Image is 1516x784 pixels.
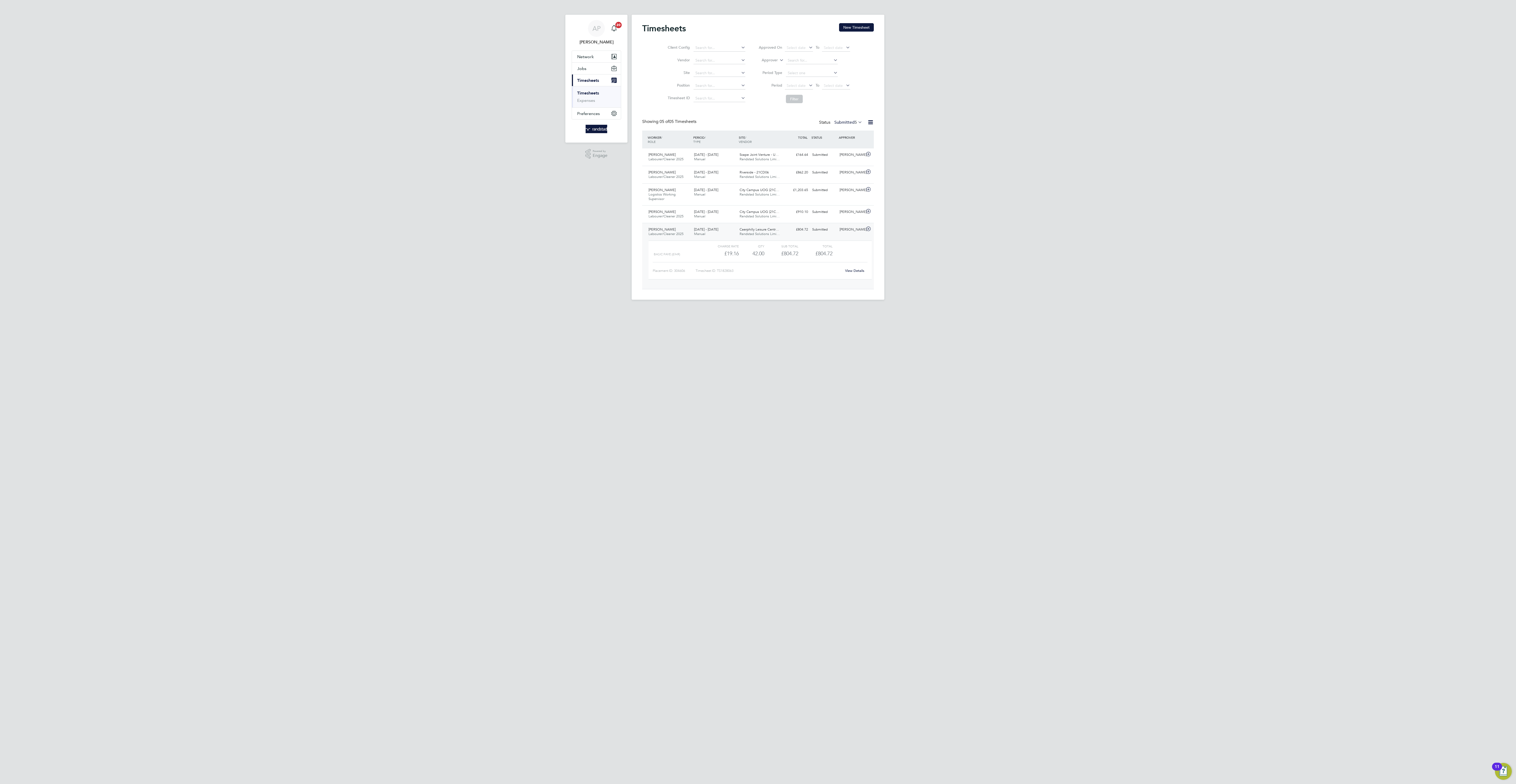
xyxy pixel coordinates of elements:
[666,83,690,88] label: Position
[572,86,621,107] div: Timesheets
[666,45,690,50] label: Client Config
[694,188,718,192] span: [DATE] - [DATE]
[642,23,686,34] h2: Timesheets
[585,149,608,159] a: Powered byEngage
[577,111,600,116] span: Preferences
[745,135,746,139] span: /
[649,232,684,236] span: Labourer/Cleaner 2025
[577,54,594,59] span: Network
[694,57,745,64] input: Search for...
[572,108,621,119] button: Preferences
[740,227,779,232] span: Caerphilly Leisure Centr…
[694,232,705,236] span: Manual
[810,186,837,194] div: Submitted
[694,95,745,102] input: Search for...
[653,267,696,275] div: Placement ID: 304606
[705,249,739,258] div: £19.16
[592,25,601,32] span: AP
[694,157,705,161] span: Manual
[694,170,718,174] span: [DATE] - [DATE]
[694,209,718,214] span: [DATE] - [DATE]
[694,152,718,157] span: [DATE] - [DATE]
[577,98,595,103] a: Expenses
[837,168,865,177] div: [PERSON_NAME]
[572,125,621,133] a: Go to home page
[810,168,837,177] div: Submitted
[660,119,669,124] span: 05 of
[814,44,821,51] span: To
[798,243,832,249] div: Total
[649,209,676,214] span: [PERSON_NAME]
[694,174,705,179] span: Manual
[572,20,621,45] a: AP[PERSON_NAME]
[660,119,696,124] span: 05 Timesheets
[577,91,599,96] a: Timesheets
[654,252,680,256] span: Basic PAYE (£/HR)
[572,39,621,45] span: Ana Perozo
[694,82,745,89] input: Search for...
[845,268,864,273] a: View Details
[694,227,718,232] span: [DATE] - [DATE]
[810,151,837,159] div: Submitted
[739,139,752,144] span: VENDOR
[577,66,586,71] span: Jobs
[798,135,807,139] span: TOTAL
[783,168,810,177] div: £862.20
[642,119,697,124] div: Showing
[783,225,810,234] div: £804.72
[565,15,627,143] nav: Main navigation
[834,120,862,125] label: Submitted
[783,186,810,194] div: £1,203.65
[786,69,838,77] input: Select one
[737,133,783,146] div: SITE
[649,188,676,192] span: [PERSON_NAME]
[666,70,690,75] label: Site
[666,96,690,100] label: Timesheet ID
[787,45,806,50] span: Select date
[837,186,865,194] div: [PERSON_NAME]
[692,133,737,146] div: PERIOD
[649,214,684,218] span: Labourer/Cleaner 2025
[740,152,779,157] span: Scape Joint Venture - U…
[824,45,843,50] span: Select date
[649,192,676,201] span: Logistics Working Supervisor
[786,95,803,103] button: Filter
[649,157,684,161] span: Labourer/Cleaner 2025
[739,243,764,249] div: QTY
[694,214,705,218] span: Manual
[839,23,874,32] button: New Timesheet
[814,82,821,89] span: To
[615,22,622,28] span: 20
[740,157,780,161] span: Randstad Solutions Limi…
[649,170,676,174] span: [PERSON_NAME]
[649,227,676,232] span: [PERSON_NAME]
[810,225,837,234] div: Submitted
[740,170,769,174] span: Riverside - 21CD06
[696,267,842,275] div: Timesheet ID: TS1828063
[1495,767,1499,773] div: 11
[577,78,599,83] span: Timesheets
[837,151,865,159] div: [PERSON_NAME]
[740,174,780,179] span: Randstad Solutions Limi…
[609,20,619,37] a: 20
[855,120,857,125] span: 5
[764,249,798,258] div: £804.72
[837,133,865,142] div: APPROVER
[783,151,810,159] div: £164.64
[694,69,745,77] input: Search for...
[740,192,780,197] span: Randstad Solutions Limi…
[649,152,676,157] span: [PERSON_NAME]
[815,250,832,257] span: £804.72
[648,139,656,144] span: ROLE
[646,133,692,146] div: WORKER
[572,51,621,62] button: Network
[666,58,690,62] label: Vendor
[649,174,684,179] span: Labourer/Cleaner 2025
[837,225,865,234] div: [PERSON_NAME]
[837,208,865,216] div: [PERSON_NAME]
[693,139,701,144] span: TYPE
[572,74,621,86] button: Timesheets
[740,209,779,214] span: City Campus UOG (21C…
[694,192,705,197] span: Manual
[759,70,782,75] label: Period Type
